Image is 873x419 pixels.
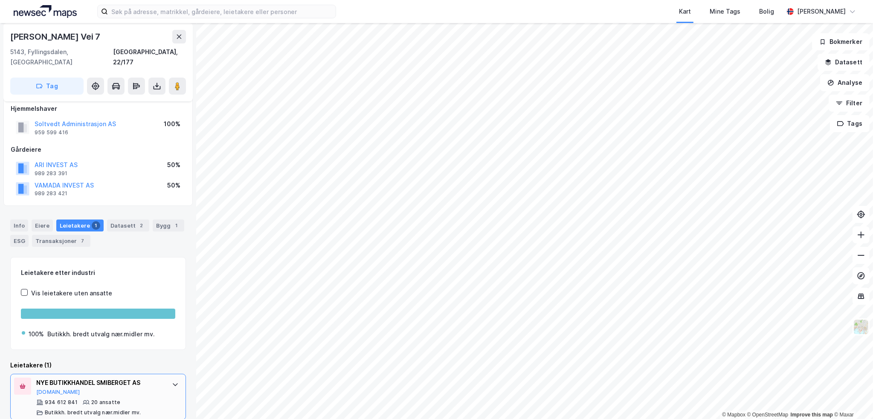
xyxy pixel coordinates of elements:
div: 934 612 841 [45,399,78,406]
div: Bolig [759,6,774,17]
div: [GEOGRAPHIC_DATA], 22/177 [113,47,186,67]
div: NYE BUTIKKHANDEL SMIBERGET AS [36,378,163,388]
div: [PERSON_NAME] [797,6,846,17]
button: [DOMAIN_NAME] [36,389,80,396]
button: Analyse [820,74,870,91]
button: Tags [830,115,870,132]
img: logo.a4113a55bc3d86da70a041830d287a7e.svg [14,5,77,18]
div: Datasett [107,220,149,231]
button: Bokmerker [812,33,870,50]
div: Vis leietakere uten ansatte [31,288,112,298]
div: 5143, Fyllingsdalen, [GEOGRAPHIC_DATA] [10,47,113,67]
div: 2 [137,221,146,230]
div: 989 283 391 [35,170,67,177]
a: OpenStreetMap [747,412,789,418]
button: Tag [10,78,84,95]
div: 100% [29,329,44,339]
div: Leietakere (1) [10,360,186,370]
div: Mine Tags [710,6,740,17]
button: Filter [829,95,870,112]
a: Mapbox [722,412,745,418]
iframe: Chat Widget [830,378,873,419]
div: 1 [172,221,181,230]
button: Datasett [818,54,870,71]
div: 7 [78,237,87,245]
input: Søk på adresse, matrikkel, gårdeiere, leietakere eller personer [108,5,336,18]
div: ESG [10,235,29,247]
div: 50% [167,180,180,191]
img: Z [853,319,869,335]
div: Transaksjoner [32,235,90,247]
div: Leietakere [56,220,104,231]
a: Improve this map [791,412,833,418]
div: Butikkh. bredt utvalg nær.midler mv. [47,329,155,339]
div: 50% [167,160,180,170]
div: 989 283 421 [35,190,67,197]
div: [PERSON_NAME] Vei 7 [10,30,102,43]
div: Leietakere etter industri [21,268,175,278]
div: Info [10,220,28,231]
div: Bygg [153,220,184,231]
div: Kontrollprogram for chat [830,378,873,419]
div: Kart [679,6,691,17]
div: 959 599 416 [35,129,68,136]
div: 100% [164,119,180,129]
div: Butikkh. bredt utvalg nær.midler mv. [45,409,141,416]
div: Gårdeiere [11,144,186,155]
div: 1 [92,221,100,230]
div: 20 ansatte [91,399,120,406]
div: Hjemmelshaver [11,104,186,114]
div: Eiere [32,220,53,231]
